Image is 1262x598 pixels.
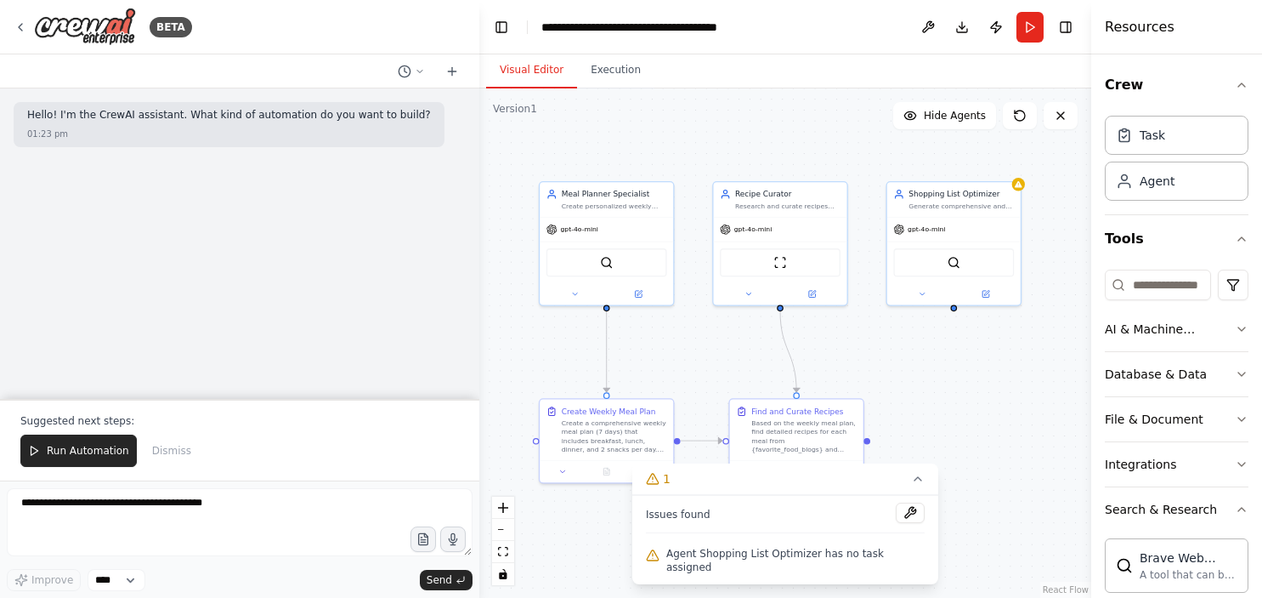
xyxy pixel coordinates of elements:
[1140,127,1165,144] div: Task
[7,569,81,591] button: Improve
[562,406,656,417] div: Create Weekly Meal Plan
[908,225,946,234] span: gpt-4o-mini
[492,519,514,541] button: zoom out
[886,181,1022,306] div: Shopping List OptimizerGenerate comprehensive and organized shopping lists based on the weekly me...
[391,61,432,82] button: Switch to previous chat
[27,109,431,122] p: Hello! I'm the CrewAI assistant. What kind of automation do you want to build?
[492,497,514,519] button: zoom in
[712,181,848,306] div: Recipe CuratorResearch and curate recipes from {favorite_food_blogs} and discover new recipes tha...
[1140,550,1237,567] div: Brave Web Search the internet
[1105,487,1248,532] button: Search & Research
[948,256,960,269] img: SerperDevTool
[410,527,436,552] button: Upload files
[493,102,537,116] div: Version 1
[728,398,864,483] div: Find and Curate RecipesBased on the weekly meal plan, find detailed recipes for each meal from {f...
[427,573,452,587] span: Send
[20,435,137,467] button: Run Automation
[440,527,466,552] button: Click to speak your automation idea
[152,444,191,458] span: Dismiss
[539,181,675,306] div: Meal Planner SpecialistCreate personalized weekly meal plans based on dietary preferences {dietar...
[490,15,513,39] button: Hide left sidebar
[908,202,1014,210] div: Generate comprehensive and organized shopping lists based on the weekly meal plan and recipes. Op...
[751,419,857,454] div: Based on the weekly meal plan, find detailed recipes for each meal from {favorite_food_blogs} and...
[144,435,200,467] button: Dismiss
[20,414,459,428] p: Suggested next steps:
[1105,397,1248,441] button: File & Document
[31,573,73,587] span: Improve
[584,465,630,478] button: No output available
[539,398,675,483] div: Create Weekly Meal PlanCreate a comprehensive weekly meal plan (7 days) that includes breakfast, ...
[1105,307,1248,351] button: AI & Machine Learning
[486,53,577,88] button: Visual Editor
[47,444,129,458] span: Run Automation
[27,128,68,140] div: 01:23 pm
[1105,501,1217,518] div: Search & Research
[632,464,938,495] button: 1
[600,256,613,269] img: SerperDevTool
[1116,557,1133,574] img: BraveSearchTool
[775,310,802,392] g: Edge from 6e7e3013-cce8-46a5-922a-50a4a44a8346 to e8776ab4-f487-417b-83b1-99564836e881
[439,61,466,82] button: Start a new chat
[681,436,722,447] g: Edge from 3c55b425-1ccd-4782-809d-b05dfc8fc4c3 to e8776ab4-f487-417b-83b1-99564836e881
[773,256,786,269] img: ScrapeWebsiteTool
[893,102,996,129] button: Hide Agents
[492,497,514,585] div: React Flow controls
[562,202,667,210] div: Create personalized weekly meal plans based on dietary preferences {dietary_preferences}, conside...
[1105,456,1176,473] div: Integrations
[735,202,840,210] div: Research and curate recipes from {favorite_food_blogs} and discover new recipes that match the me...
[751,406,843,417] div: Find and Curate Recipes
[420,570,473,590] button: Send
[601,310,612,392] g: Edge from fc2c5493-5889-46c3-84f1-49d4f04c2ad7 to 3c55b425-1ccd-4782-809d-b05dfc8fc4c3
[541,19,717,36] nav: breadcrumb
[781,288,842,300] button: Open in side panel
[1043,585,1089,595] a: React Flow attribution
[608,288,669,300] button: Open in side panel
[562,189,667,200] div: Meal Planner Specialist
[734,225,772,234] span: gpt-4o-mini
[577,53,654,88] button: Execution
[1105,215,1248,263] button: Tools
[1140,173,1174,190] div: Agent
[666,547,925,574] span: Agent Shopping List Optimizer has no task assigned
[908,189,1014,200] div: Shopping List Optimizer
[924,109,986,122] span: Hide Agents
[1105,352,1248,396] button: Database & Data
[735,189,840,200] div: Recipe Curator
[150,17,192,37] div: BETA
[1140,568,1237,582] div: A tool that can be used to search the internet with a search_query.
[663,470,671,487] span: 1
[1105,17,1174,37] h4: Resources
[1054,15,1078,39] button: Hide right sidebar
[492,563,514,585] button: toggle interactivity
[1105,411,1203,428] div: File & Document
[492,541,514,563] button: fit view
[1105,61,1248,109] button: Crew
[1105,442,1248,487] button: Integrations
[34,8,136,46] img: Logo
[955,288,1016,300] button: Open in side panel
[646,508,710,521] span: Issues found
[560,225,598,234] span: gpt-4o-mini
[1105,109,1248,214] div: Crew
[562,419,667,454] div: Create a comprehensive weekly meal plan (7 days) that includes breakfast, lunch, dinner, and 2 sn...
[1105,366,1207,383] div: Database & Data
[1105,321,1235,338] div: AI & Machine Learning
